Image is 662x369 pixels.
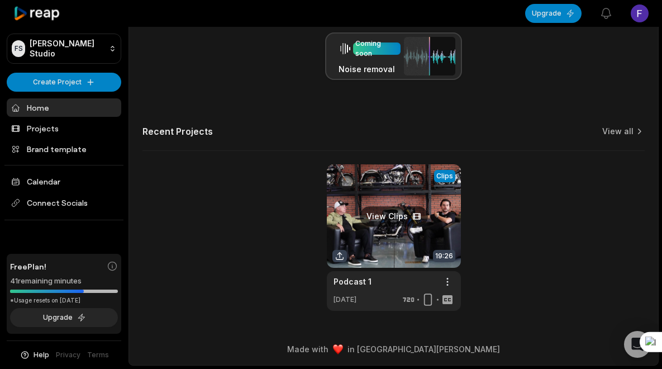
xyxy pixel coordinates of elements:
div: *Usage resets on [DATE] [10,296,118,305]
div: 41 remaining minutes [10,276,118,287]
div: Made with in [GEOGRAPHIC_DATA][PERSON_NAME] [139,343,648,355]
span: Connect Socials [7,193,121,213]
span: Help [34,350,49,360]
h2: Recent Projects [142,126,213,137]
a: Privacy [56,350,80,360]
button: Upgrade [525,4,582,23]
span: Free Plan! [10,261,46,272]
button: Help [20,350,49,360]
a: Terms [87,350,109,360]
a: Projects [7,119,121,138]
div: FS [12,40,25,57]
a: View all [602,126,634,137]
img: noise_removal.png [404,37,455,75]
div: Coming soon [355,39,398,59]
img: heart emoji [333,344,343,354]
a: Calendar [7,172,121,191]
a: Podcast 1 [334,276,372,287]
a: Home [7,98,121,117]
p: [PERSON_NAME] Studio [30,39,104,59]
button: Upgrade [10,308,118,327]
h3: Noise removal [339,63,401,75]
div: Open Intercom Messenger [624,331,651,358]
a: Brand template [7,140,121,158]
button: Create Project [7,73,121,92]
